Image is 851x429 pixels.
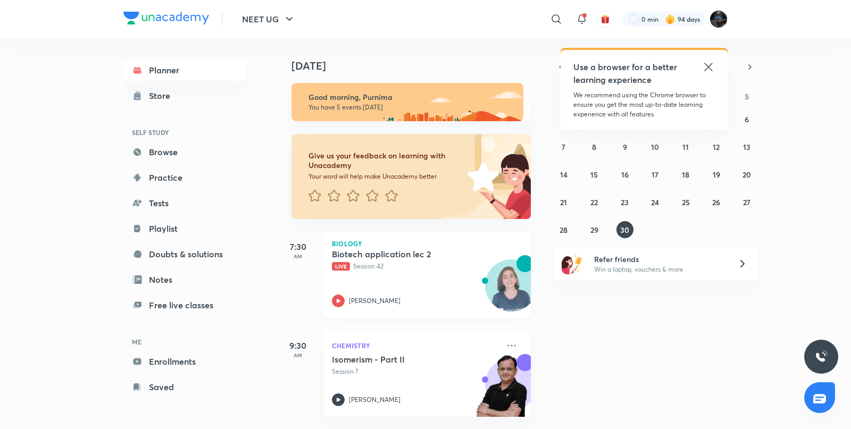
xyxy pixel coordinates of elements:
h6: Good morning, Purnima [308,92,514,102]
button: September 10, 2025 [647,138,664,155]
button: September 22, 2025 [586,194,603,211]
button: September 21, 2025 [555,194,572,211]
button: September 15, 2025 [586,166,603,183]
button: September 23, 2025 [616,194,633,211]
p: [PERSON_NAME] [349,395,401,405]
p: [PERSON_NAME] [349,296,401,306]
abbr: September 18, 2025 [682,170,689,180]
a: Free live classes [123,295,247,316]
h4: [DATE] [291,60,541,72]
abbr: September 16, 2025 [621,170,629,180]
p: Win a laptop, vouchers & more [594,265,725,274]
abbr: September 27, 2025 [743,197,750,207]
p: You have 5 events [DATE] [308,103,514,112]
abbr: September 28, 2025 [560,225,568,235]
a: Practice [123,167,247,188]
abbr: September 6, 2025 [745,114,749,124]
button: September 7, 2025 [555,138,572,155]
p: Chemistry [332,339,499,352]
abbr: September 23, 2025 [621,197,629,207]
abbr: September 30, 2025 [620,225,629,235]
h5: Biotech application lec 2 [332,249,464,259]
abbr: September 8, 2025 [592,142,596,152]
button: September 20, 2025 [738,166,755,183]
a: Browse [123,141,247,163]
button: September 24, 2025 [647,194,664,211]
button: September 9, 2025 [616,138,633,155]
abbr: September 26, 2025 [712,197,720,207]
abbr: September 13, 2025 [743,142,750,152]
img: unacademy [472,354,531,427]
abbr: September 25, 2025 [682,197,690,207]
abbr: September 12, 2025 [713,142,720,152]
p: AM [277,253,319,259]
button: September 29, 2025 [586,221,603,238]
button: September 26, 2025 [708,194,725,211]
img: ttu [815,350,828,363]
h5: 9:30 [277,339,319,352]
button: September 11, 2025 [677,138,694,155]
p: AM [277,352,319,358]
a: Saved [123,376,247,398]
button: NEET UG [236,9,302,30]
button: September 14, 2025 [555,166,572,183]
button: September 25, 2025 [677,194,694,211]
abbr: September 11, 2025 [682,142,689,152]
button: September 16, 2025 [616,166,633,183]
abbr: September 22, 2025 [590,197,598,207]
img: Purnima Sharma [710,10,728,28]
p: Session 42 [332,262,499,271]
span: Live [332,262,350,271]
h6: Give us your feedback on learning with Unacademy [308,151,464,170]
h6: Refer friends [594,254,725,265]
button: September 27, 2025 [738,194,755,211]
img: Company Logo [123,12,209,24]
button: September 12, 2025 [708,138,725,155]
p: We recommend using the Chrome browser to ensure you get the most up-to-date learning experience w... [573,90,715,119]
button: September 19, 2025 [708,166,725,183]
abbr: September 24, 2025 [651,197,659,207]
abbr: September 19, 2025 [713,170,720,180]
button: September 30, 2025 [616,221,633,238]
abbr: September 17, 2025 [652,170,658,180]
img: feedback_image [431,134,531,219]
abbr: September 10, 2025 [651,142,659,152]
a: Company Logo [123,12,209,27]
img: streak [665,14,675,24]
button: September 28, 2025 [555,221,572,238]
abbr: September 15, 2025 [590,170,598,180]
abbr: September 14, 2025 [560,170,568,180]
button: September 8, 2025 [586,138,603,155]
a: Store [123,85,247,106]
abbr: September 20, 2025 [742,170,751,180]
p: Session 7 [332,367,499,376]
h6: ME [123,333,247,351]
abbr: Saturday [745,91,749,102]
a: Enrollments [123,351,247,372]
button: September 18, 2025 [677,166,694,183]
img: referral [562,253,583,274]
a: Playlist [123,218,247,239]
a: Tests [123,192,247,214]
p: Your word will help make Unacademy better [308,172,464,181]
button: September 17, 2025 [647,166,664,183]
h6: SELF STUDY [123,123,247,141]
button: September 13, 2025 [738,138,755,155]
h5: Isomerism - Part II [332,354,464,365]
abbr: September 21, 2025 [560,197,567,207]
a: Doubts & solutions [123,243,247,265]
abbr: September 9, 2025 [623,142,627,152]
h5: Use a browser for a better learning experience [573,61,679,86]
abbr: September 29, 2025 [590,225,598,235]
a: Notes [123,269,247,290]
img: Avatar [486,265,537,316]
img: avatar [600,14,610,24]
button: September 6, 2025 [738,111,755,128]
a: Planner [123,60,247,81]
img: morning [291,83,523,121]
div: Store [149,89,177,102]
button: avatar [597,11,614,28]
abbr: September 7, 2025 [562,142,565,152]
h5: 7:30 [277,240,319,253]
p: Biology [332,240,522,247]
